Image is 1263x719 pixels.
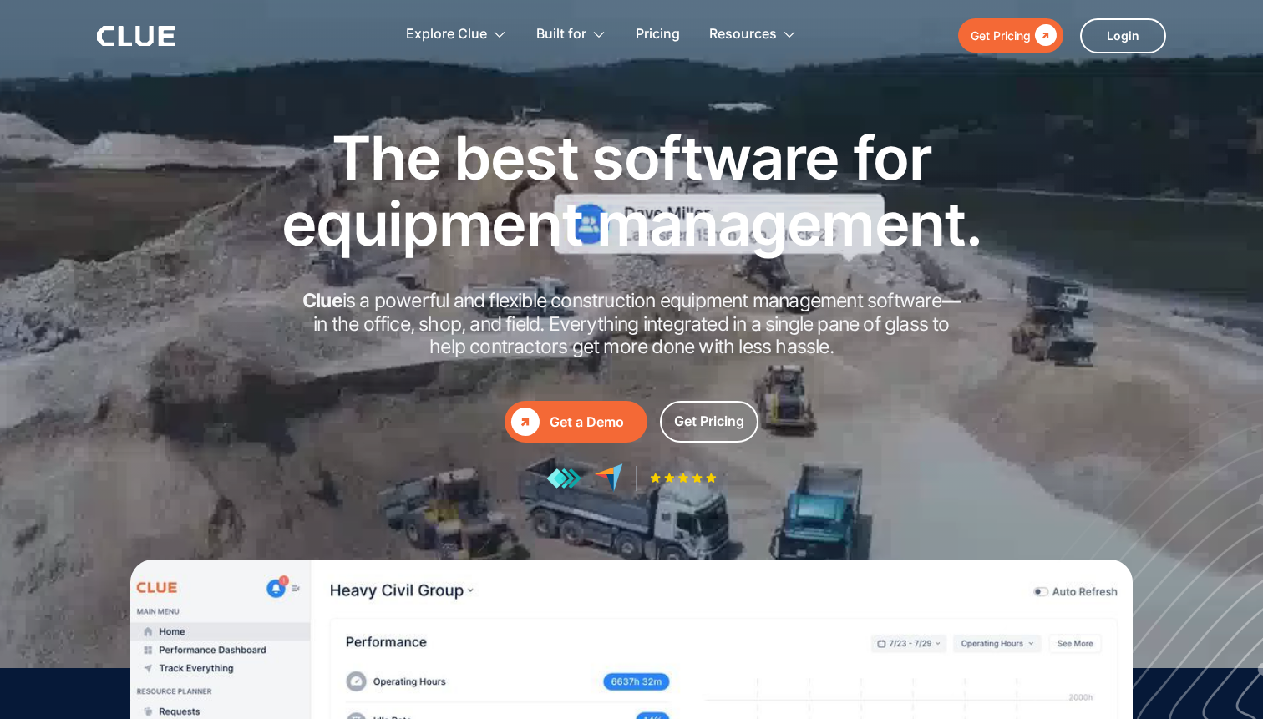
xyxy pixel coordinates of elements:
h1: The best software for equipment management. [256,124,1007,256]
div: Get Pricing [971,25,1031,46]
a: Login [1080,18,1166,53]
div: Get a Demo [550,412,641,433]
strong: Clue [302,289,342,312]
img: reviews at getapp [546,468,581,489]
div:  [1031,25,1057,46]
div:  [511,408,540,436]
a: Get Pricing [958,18,1063,53]
a: Get a Demo [505,401,647,443]
div: Explore Clue [406,8,487,61]
a: Get Pricing [660,401,758,443]
div: Resources [709,8,797,61]
a: Pricing [636,8,680,61]
img: reviews at capterra [594,463,623,493]
div: Explore Clue [406,8,507,61]
strong: — [942,289,961,312]
div: Built for [536,8,606,61]
h2: is a powerful and flexible construction equipment management software in the office, shop, and fi... [297,290,966,359]
div: Resources [709,8,777,61]
div: Built for [536,8,586,61]
div: Get Pricing [674,411,744,432]
img: Five-star rating icon [650,473,717,484]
